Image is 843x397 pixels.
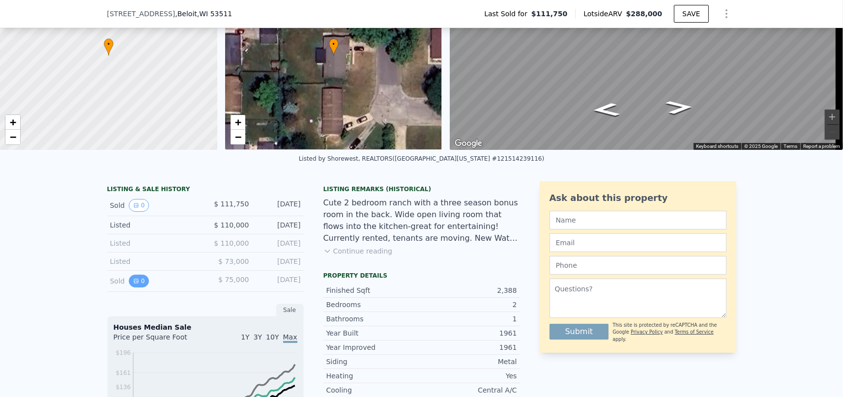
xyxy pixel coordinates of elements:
[116,349,131,356] tspan: $196
[550,191,727,205] div: Ask about this property
[452,137,485,150] img: Google
[329,40,339,49] span: •
[241,333,249,341] span: 1Y
[422,285,517,295] div: 2,388
[323,197,520,244] div: Cute 2 bedroom ranch with a three season bonus room in the back. Wide open living room that flows...
[531,9,568,19] span: $111,750
[612,322,726,343] div: This site is protected by reCAPTCHA and the Google and apply.
[214,239,249,247] span: $ 110,000
[116,384,131,391] tspan: $136
[452,137,485,150] a: Open this area in Google Maps (opens a new window)
[803,143,840,149] a: Report a problem
[257,199,301,212] div: [DATE]
[5,115,20,130] a: Zoom in
[326,371,422,381] div: Heating
[107,185,304,195] div: LISTING & SALE HISTORY
[329,38,339,56] div: •
[825,125,840,140] button: Zoom out
[484,9,531,19] span: Last Sold for
[550,233,727,252] input: Email
[234,116,241,128] span: +
[114,322,297,332] div: Houses Median Sale
[5,130,20,144] a: Zoom out
[234,131,241,143] span: −
[129,275,149,287] button: View historical data
[323,246,393,256] button: Continue reading
[283,333,297,343] span: Max
[276,304,304,316] div: Sale
[257,238,301,248] div: [DATE]
[129,199,149,212] button: View historical data
[744,143,778,149] span: © 2025 Google
[197,10,232,18] span: , WI 53511
[218,257,249,265] span: $ 73,000
[214,200,249,208] span: $ 111,750
[422,385,517,395] div: Central A/C
[422,328,517,338] div: 1961
[110,256,198,266] div: Listed
[326,314,422,324] div: Bathrooms
[231,130,245,144] a: Zoom out
[626,10,663,18] span: $288,000
[110,220,198,230] div: Listed
[299,155,545,162] div: Listed by Shorewest, REALTORS ([GEOGRAPHIC_DATA][US_STATE] #121514239116)
[110,238,198,248] div: Listed
[104,38,114,56] div: •
[550,324,609,340] button: Submit
[257,256,301,266] div: [DATE]
[825,110,840,124] button: Zoom in
[674,5,708,23] button: SAVE
[581,100,631,120] path: Go South, Wood Dr
[784,143,797,149] a: Terms
[266,333,279,341] span: 10Y
[110,275,198,287] div: Sold
[214,221,249,229] span: $ 110,000
[422,314,517,324] div: 1
[114,332,205,348] div: Price per Square Foot
[326,357,422,367] div: Siding
[326,385,422,395] div: Cooling
[422,342,517,352] div: 1961
[10,131,16,143] span: −
[110,199,198,212] div: Sold
[550,211,727,229] input: Name
[422,357,517,367] div: Metal
[326,300,422,310] div: Bedrooms
[717,4,736,24] button: Show Options
[696,143,738,150] button: Keyboard shortcuts
[257,220,301,230] div: [DATE]
[116,369,131,376] tspan: $161
[422,371,517,381] div: Yes
[10,116,16,128] span: +
[104,40,114,49] span: •
[583,9,626,19] span: Lotside ARV
[231,115,245,130] a: Zoom in
[675,329,714,335] a: Terms of Service
[323,185,520,193] div: Listing Remarks (Historical)
[631,329,663,335] a: Privacy Policy
[422,300,517,310] div: 2
[326,285,422,295] div: Finished Sqft
[326,328,422,338] div: Year Built
[218,276,249,284] span: $ 75,000
[550,256,727,275] input: Phone
[326,342,422,352] div: Year Improved
[654,97,704,117] path: Go North, Wood Dr
[323,272,520,280] div: Property details
[254,333,262,341] span: 3Y
[257,275,301,287] div: [DATE]
[175,9,232,19] span: , Beloit
[107,9,175,19] span: [STREET_ADDRESS]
